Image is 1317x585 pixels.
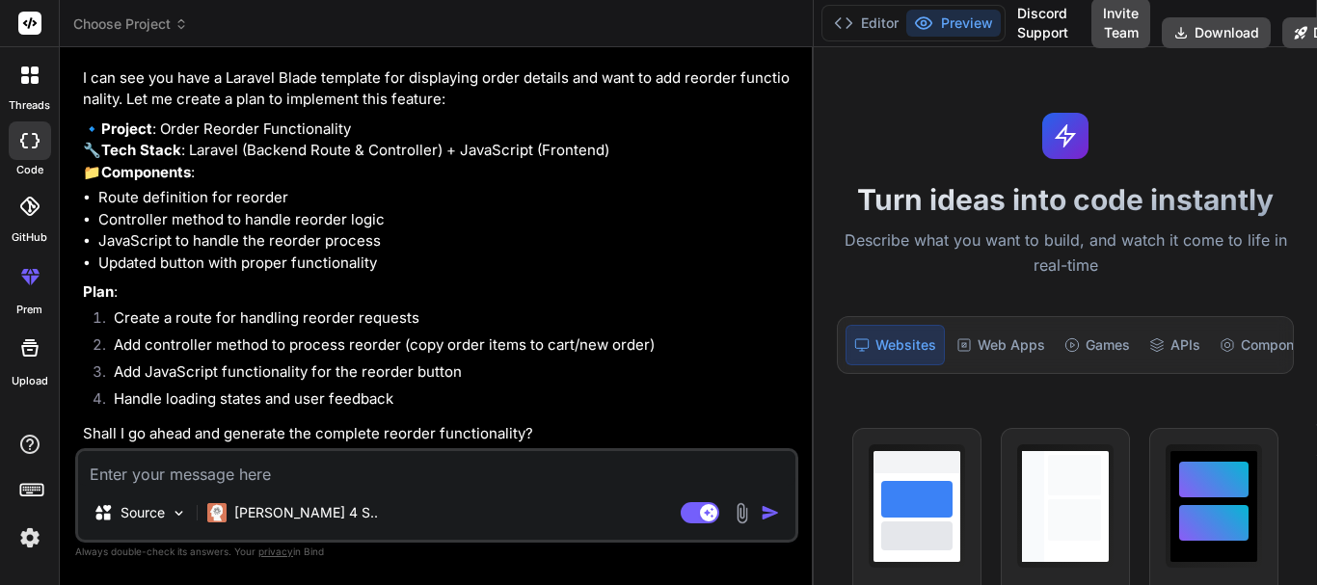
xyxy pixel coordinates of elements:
[1162,17,1271,48] button: Download
[83,281,794,304] p: :
[83,282,114,301] strong: Plan
[12,229,47,246] label: GitHub
[731,502,753,524] img: attachment
[12,373,48,389] label: Upload
[761,503,780,522] img: icon
[207,503,227,522] img: Claude 4 Sonnet
[98,187,794,209] li: Route definition for reorder
[98,307,794,334] li: Create a route for handling reorder requests
[83,423,794,445] p: Shall I go ahead and generate the complete reorder functionality?
[101,141,181,159] strong: Tech Stack
[98,230,794,253] li: JavaScript to handle the reorder process
[258,545,293,557] span: privacy
[846,325,945,365] div: Websites
[83,67,794,111] p: I can see you have a Laravel Blade template for displaying order details and want to add reorder ...
[171,505,187,521] img: Pick Models
[75,543,798,561] p: Always double-check its answers. Your in Bind
[101,120,152,138] strong: Project
[825,228,1305,278] p: Describe what you want to build, and watch it come to life in real-time
[98,388,794,415] li: Handle loading states and user feedback
[83,119,794,184] p: 🔹 : Order Reorder Functionality 🔧 : Laravel (Backend Route & Controller) + JavaScript (Frontend) 📁 :
[949,325,1053,365] div: Web Apps
[1142,325,1208,365] div: APIs
[121,503,165,522] p: Source
[16,302,42,318] label: prem
[234,503,378,522] p: [PERSON_NAME] 4 S..
[1057,325,1138,365] div: Games
[16,162,43,178] label: code
[98,209,794,231] li: Controller method to handle reorder logic
[826,10,906,37] button: Editor
[906,10,1001,37] button: Preview
[13,521,46,554] img: settings
[73,14,188,34] span: Choose Project
[101,163,191,181] strong: Components
[98,253,794,275] li: Updated button with proper functionality
[98,334,794,361] li: Add controller method to process reorder (copy order items to cart/new order)
[825,182,1305,217] h1: Turn ideas into code instantly
[98,361,794,388] li: Add JavaScript functionality for the reorder button
[9,97,50,114] label: threads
